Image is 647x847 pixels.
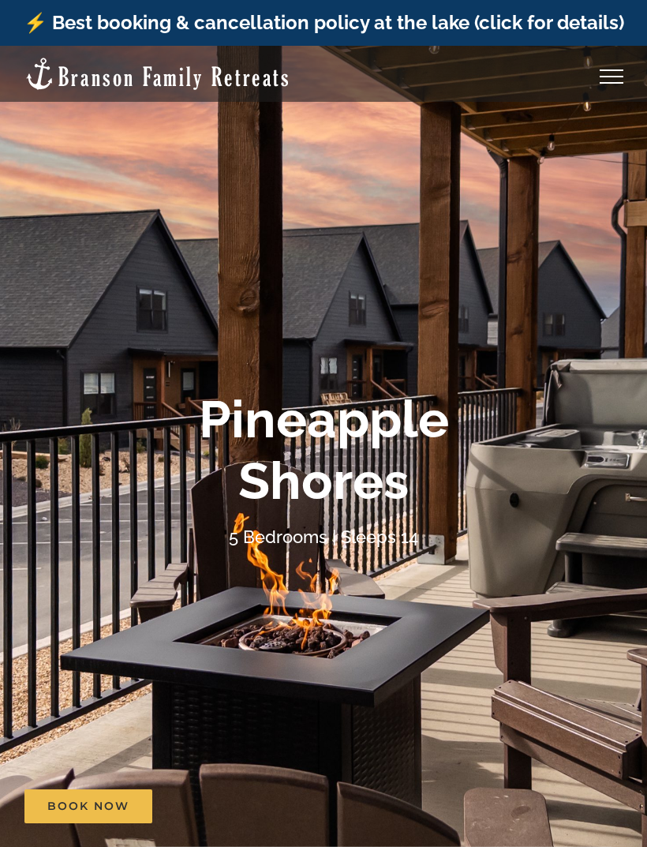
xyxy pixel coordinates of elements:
[229,527,418,547] h4: 5 Bedrooms | Sleeps 14
[24,11,624,34] a: ⚡️ Best booking & cancellation policy at the lake (click for details)
[199,389,449,512] b: Pineapple Shores
[24,789,152,823] a: Book Now
[24,56,291,92] img: Branson Family Retreats Logo
[580,69,643,84] a: Toggle Menu
[47,800,129,813] span: Book Now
